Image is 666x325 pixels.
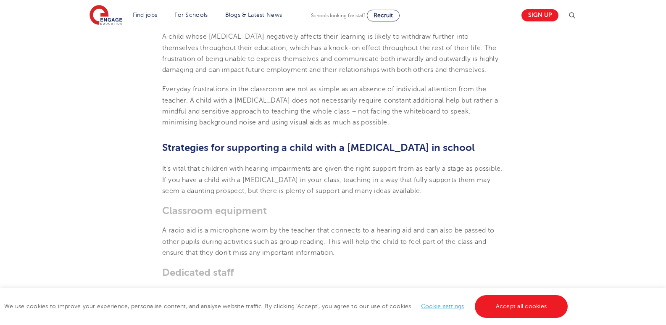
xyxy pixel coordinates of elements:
span: It’s vital that children with hearing impairments are given the right support from as early a sta... [162,165,503,195]
span: Classroom equipment [162,205,267,217]
a: Blogs & Latest News [225,12,282,18]
a: Find jobs [133,12,158,18]
span: A child whose [MEDICAL_DATA] negatively affects their learning is likely to withdraw further into... [162,33,498,74]
span: Dedicated staff [162,267,234,278]
span: We use cookies to improve your experience, personalise content, and analyse website traffic. By c... [4,303,570,309]
span: Strategies for supporting a child with a [MEDICAL_DATA] in school [162,142,475,153]
span: A radio aid is a microphone worn by the teacher that connects to a hearing aid and can also be pa... [162,227,495,256]
a: For Schools [174,12,208,18]
span: Schools looking for staff [311,13,365,18]
a: Sign up [521,9,558,21]
a: Accept all cookies [475,295,568,318]
img: Engage Education [90,5,122,26]
a: Recruit [367,10,400,21]
span: Everyday frustrations in the classroom are not as simple as an absence of individual attention fr... [162,85,498,126]
a: Cookie settings [421,303,464,309]
span: Recruit [374,12,393,18]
